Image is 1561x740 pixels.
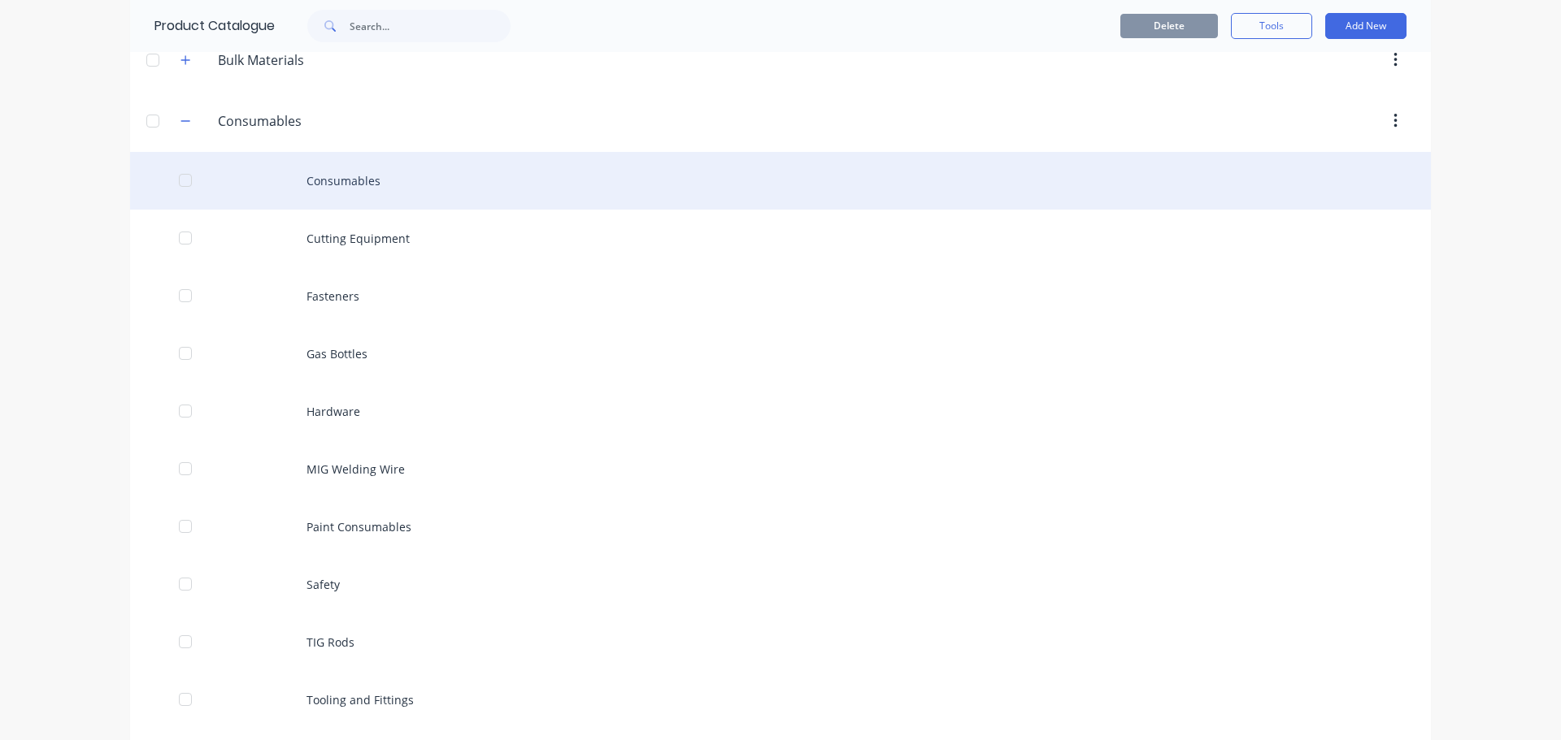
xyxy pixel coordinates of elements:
[1231,13,1312,39] button: Tools
[130,383,1431,440] div: Hardware
[130,556,1431,613] div: Safety
[218,50,411,70] input: Enter category name
[130,613,1431,671] div: TIG Rods
[218,111,411,131] input: Enter category name
[130,210,1431,267] div: Cutting Equipment
[1120,14,1218,38] button: Delete
[130,498,1431,556] div: Paint Consumables
[130,152,1431,210] div: Consumables
[130,267,1431,325] div: Fasteners
[130,440,1431,498] div: MIG Welding Wire
[1325,13,1407,39] button: Add New
[350,10,511,42] input: Search...
[130,671,1431,729] div: Tooling and Fittings
[130,325,1431,383] div: Gas Bottles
